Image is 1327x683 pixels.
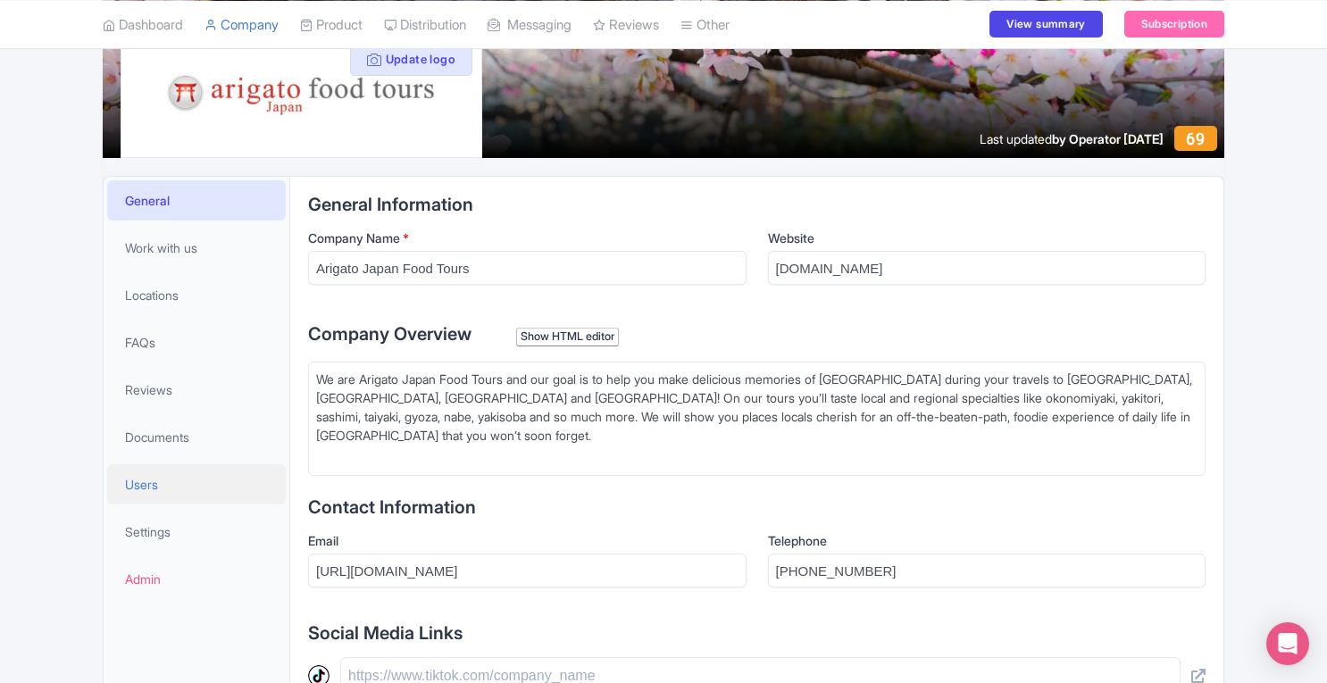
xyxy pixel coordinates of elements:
span: by Operator [DATE] [1052,131,1164,146]
span: Website [768,230,814,246]
a: View summary [989,11,1102,37]
span: Admin [125,570,161,588]
img: txy1mrbxvqdqmvh4nxgz.jpg [157,47,445,143]
h2: Contact Information [308,497,1206,517]
span: Settings [125,522,171,541]
a: Reviews [107,370,286,410]
span: Locations [125,286,179,304]
span: Company Overview [308,323,472,345]
a: Users [107,464,286,504]
h2: General Information [308,195,1206,214]
div: Last updated [980,129,1164,148]
span: Company Name [308,230,400,246]
span: General [125,191,170,210]
span: Documents [125,428,189,446]
a: Locations [107,275,286,315]
span: 69 [1186,129,1205,148]
button: Update logo [350,42,472,76]
a: Work with us [107,228,286,268]
a: Settings [107,512,286,552]
a: Subscription [1124,11,1224,37]
span: Work with us [125,238,197,257]
span: Reviews [125,380,172,399]
span: Telephone [768,533,827,548]
span: Users [125,475,158,494]
span: FAQs [125,333,155,352]
h2: Social Media Links [308,623,1206,643]
div: We are Arigato Japan Food Tours and our goal is to help you make delicious memories of [GEOGRAPHI... [316,370,1198,463]
a: Admin [107,559,286,599]
a: Documents [107,417,286,457]
div: Open Intercom Messenger [1266,622,1309,665]
span: Email [308,533,338,548]
a: General [107,180,286,221]
a: FAQs [107,322,286,362]
div: Show HTML editor [516,328,619,346]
